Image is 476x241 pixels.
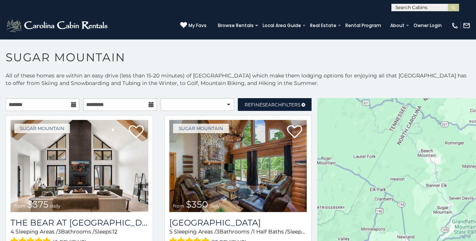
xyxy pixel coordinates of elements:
span: Refine Filters [245,102,300,108]
img: phone-regular-white.png [451,22,459,29]
span: 12 [113,228,117,235]
a: Add to favorites [287,124,302,140]
a: Browse Rentals [214,20,257,31]
span: My Favs [189,22,207,29]
img: The Bear At Sugar Mountain [11,120,148,212]
a: Grouse Moor Lodge from $350 daily [169,120,307,212]
span: 1 Half Baths / [253,228,287,235]
a: My Favs [180,22,207,29]
span: $375 [27,199,49,210]
a: Add to favorites [129,124,144,140]
a: Sugar Mountain [14,124,70,133]
a: About [386,20,408,31]
span: daily [50,203,61,209]
img: mail-regular-white.png [463,22,470,29]
span: from [173,203,184,209]
span: Search [262,102,282,108]
img: White-1-2.png [6,18,110,33]
a: The Bear At [GEOGRAPHIC_DATA] [11,218,148,228]
a: Owner Login [410,20,446,31]
span: 3 [216,228,219,235]
span: daily [210,203,220,209]
span: 4 [11,228,14,235]
a: The Bear At Sugar Mountain from $375 daily [11,120,148,212]
span: $350 [186,199,208,210]
span: from [14,203,26,209]
a: [GEOGRAPHIC_DATA] [169,218,307,228]
h3: The Bear At Sugar Mountain [11,218,148,228]
span: 5 [169,228,172,235]
img: Grouse Moor Lodge [169,120,307,212]
a: RefineSearchFilters [238,98,312,111]
h3: Grouse Moor Lodge [169,218,307,228]
a: Local Area Guide [259,20,305,31]
span: 12 [305,228,310,235]
a: Sugar Mountain [173,124,229,133]
span: 3 [58,228,61,235]
a: Real Estate [306,20,340,31]
a: Rental Program [342,20,385,31]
